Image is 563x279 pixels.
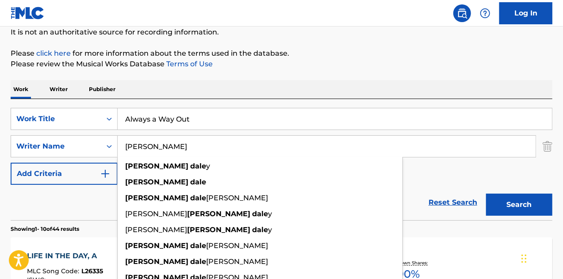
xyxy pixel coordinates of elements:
[125,241,188,250] strong: [PERSON_NAME]
[47,80,70,99] p: Writer
[268,210,272,218] span: y
[252,210,268,218] strong: dale
[125,210,187,218] span: [PERSON_NAME]
[252,225,268,234] strong: dale
[27,267,81,275] span: MLC Song Code :
[268,225,272,234] span: y
[11,80,31,99] p: Work
[16,114,96,124] div: Work Title
[190,257,206,266] strong: dale
[453,4,471,22] a: Public Search
[543,135,552,157] img: Delete Criterion
[187,210,250,218] strong: [PERSON_NAME]
[519,237,563,279] iframe: Chat Widget
[11,163,118,185] button: Add Criteria
[480,8,490,19] img: help
[476,4,494,22] div: Help
[11,27,552,38] p: It is not an authoritative source for recording information.
[27,251,103,261] div: LIFE IN THE DAY, A
[125,162,188,170] strong: [PERSON_NAME]
[457,8,467,19] img: search
[16,141,96,152] div: Writer Name
[125,225,187,234] span: [PERSON_NAME]
[206,194,268,202] span: [PERSON_NAME]
[383,260,430,266] p: Total Known Shares:
[11,48,552,59] p: Please for more information about the terms used in the database.
[190,241,206,250] strong: dale
[11,59,552,69] p: Please review the Musical Works Database
[486,194,552,216] button: Search
[125,178,188,186] strong: [PERSON_NAME]
[81,267,103,275] span: L26335
[206,241,268,250] span: [PERSON_NAME]
[125,194,188,202] strong: [PERSON_NAME]
[424,193,482,212] a: Reset Search
[190,178,206,186] strong: dale
[100,168,111,179] img: 9d2ae6d4665cec9f34b9.svg
[165,60,213,68] a: Terms of Use
[499,2,552,24] a: Log In
[521,245,527,272] div: Drag
[190,162,206,170] strong: dale
[206,162,210,170] span: y
[36,49,71,57] a: click here
[187,225,250,234] strong: [PERSON_NAME]
[11,7,45,19] img: MLC Logo
[125,257,188,266] strong: [PERSON_NAME]
[11,108,552,220] form: Search Form
[11,225,79,233] p: Showing 1 - 10 of 44 results
[206,257,268,266] span: [PERSON_NAME]
[86,80,118,99] p: Publisher
[190,194,206,202] strong: dale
